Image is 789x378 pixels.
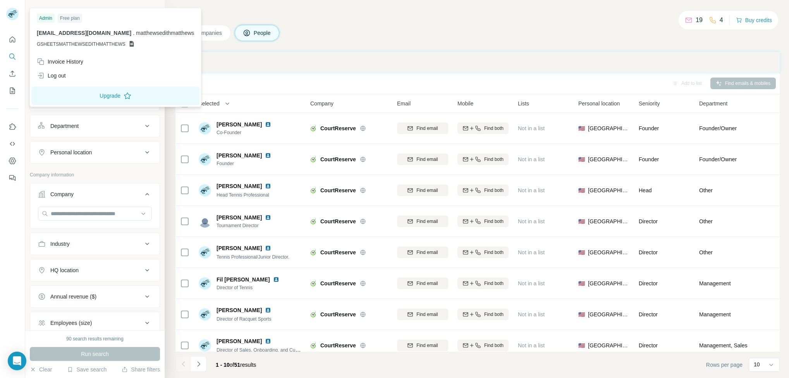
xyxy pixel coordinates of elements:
[217,306,262,314] span: [PERSON_NAME]
[518,218,545,224] span: Not in a list
[6,67,19,81] button: Enrich CSV
[217,316,271,322] span: Director of Racquet Sports
[310,187,316,193] img: Logo of CourtReserve
[310,249,316,255] img: Logo of CourtReserve
[416,311,438,318] span: Find email
[50,190,74,198] div: Company
[699,124,737,132] span: Founder/Owner
[518,187,545,193] span: Not in a list
[230,362,234,368] span: of
[484,280,504,287] span: Find both
[265,214,271,221] img: LinkedIn logo
[416,125,438,132] span: Find email
[639,280,658,287] span: Director
[588,186,629,194] span: [GEOGRAPHIC_DATA]
[310,280,316,287] img: Logo of CourtReserve
[588,342,629,349] span: [GEOGRAPHIC_DATA]
[578,124,585,132] span: 🇺🇸
[175,52,780,72] iframe: Banner
[265,183,271,189] img: LinkedIn logo
[320,124,356,132] span: CourtReserve
[484,187,504,194] span: Find both
[30,117,160,135] button: Department
[67,366,107,373] button: Save search
[217,192,269,198] span: Head Tennis Professional
[397,100,411,107] span: Email
[639,311,658,318] span: Director
[310,218,316,224] img: Logo of CourtReserve
[639,249,658,255] span: Director
[320,342,356,349] span: CourtReserve
[37,58,83,66] div: Invoice History
[175,9,780,20] h4: Search
[191,356,206,372] button: Navigate to next page
[30,261,160,280] button: HQ location
[265,338,271,344] img: LinkedIn logo
[397,123,448,134] button: Find email
[194,29,223,37] span: Companies
[217,254,289,260] span: Tennis Professional/Junior Director.
[310,156,316,162] img: Logo of CourtReserve
[320,280,356,287] span: CourtReserve
[397,340,448,351] button: Find email
[578,217,585,225] span: 🇺🇸
[484,218,504,225] span: Find both
[6,120,19,134] button: Use Surfe on LinkedIn
[397,278,448,289] button: Find email
[699,249,713,256] span: Other
[588,155,629,163] span: [GEOGRAPHIC_DATA]
[397,216,448,227] button: Find email
[30,171,160,178] p: Company information
[6,137,19,151] button: Use Surfe API
[639,156,659,162] span: Founder
[133,30,134,36] span: .
[578,100,620,107] span: Personal location
[457,247,509,258] button: Find both
[265,121,271,128] img: LinkedIn logo
[217,129,274,136] span: Co-Founder
[639,100,660,107] span: Seniority
[216,362,230,368] span: 1 - 10
[416,218,438,225] span: Find email
[320,217,356,225] span: CourtReserve
[6,154,19,168] button: Dashboard
[30,7,54,14] div: New search
[50,148,92,156] div: Personal location
[217,182,262,190] span: [PERSON_NAME]
[320,311,356,318] span: CourtReserve
[699,342,748,349] span: Management, Sales
[588,124,629,132] span: [GEOGRAPHIC_DATA]
[199,153,211,166] img: Avatar
[310,311,316,318] img: Logo of CourtReserve
[578,280,585,287] span: 🇺🇸
[217,222,274,229] span: Tournament Director
[217,121,262,128] span: [PERSON_NAME]
[699,155,737,163] span: Founder/Owner
[50,240,70,248] div: Industry
[699,217,713,225] span: Other
[578,186,585,194] span: 🇺🇸
[416,249,438,256] span: Find email
[484,342,504,349] span: Find both
[699,186,713,194] span: Other
[484,311,504,318] span: Find both
[217,337,262,345] span: [PERSON_NAME]
[30,366,52,373] button: Clear
[518,125,545,131] span: Not in a list
[397,247,448,258] button: Find email
[199,184,211,197] img: Avatar
[30,314,160,332] button: Employees (size)
[135,5,165,16] button: Hide
[457,185,509,196] button: Find both
[199,122,211,135] img: Avatar
[50,122,79,130] div: Department
[136,30,194,36] span: matthewsedithmatthews
[457,123,509,134] button: Find both
[518,311,545,318] span: Not in a list
[265,245,271,251] img: LinkedIn logo
[457,216,509,227] button: Find both
[457,154,509,165] button: Find both
[216,362,256,368] span: results
[199,308,211,321] img: Avatar
[37,30,131,36] span: [EMAIL_ADDRESS][DOMAIN_NAME]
